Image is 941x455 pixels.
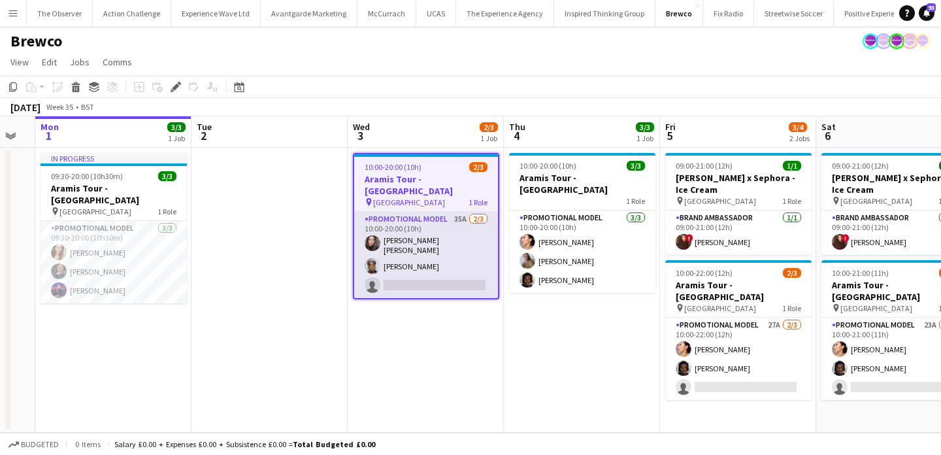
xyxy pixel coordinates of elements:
[65,54,95,71] a: Jobs
[636,133,653,143] div: 1 Job
[41,153,187,303] app-job-card: In progress09:30-20:00 (10h30m)3/3Aramis Tour - [GEOGRAPHIC_DATA] [GEOGRAPHIC_DATA]1 RolePromotio...
[665,260,812,400] app-job-card: 10:00-22:00 (12h)2/3Aramis Tour - [GEOGRAPHIC_DATA] [GEOGRAPHIC_DATA]1 RolePromotional Model27A2/...
[261,1,357,26] button: Avantgarde Marketing
[842,234,850,242] span: !
[832,268,889,278] span: 10:00-21:00 (11h)
[10,56,29,68] span: View
[783,268,801,278] span: 2/3
[480,122,498,132] span: 2/3
[39,128,59,143] span: 1
[834,1,918,26] button: Positive Experience
[354,212,498,298] app-card-role: Promotional Model35A2/310:00-20:00 (10h)[PERSON_NAME] [PERSON_NAME][PERSON_NAME]
[167,122,186,132] span: 3/3
[469,197,487,207] span: 1 Role
[782,303,801,313] span: 1 Role
[655,1,703,26] button: Brewco
[520,161,576,171] span: 10:00-20:00 (10h)
[509,211,655,293] app-card-role: Promotional Model3/310:00-20:00 (10h)[PERSON_NAME][PERSON_NAME][PERSON_NAME]
[626,196,645,206] span: 1 Role
[821,121,836,133] span: Sat
[41,153,187,163] div: In progress
[919,5,934,21] a: 93
[197,121,212,133] span: Tue
[509,172,655,195] h3: Aramis Tour - [GEOGRAPHIC_DATA]
[456,1,554,26] button: The Experience Agency
[157,207,176,216] span: 1 Role
[685,234,693,242] span: !
[353,121,370,133] span: Wed
[554,1,655,26] button: Inspired Thinking Group
[41,121,59,133] span: Mon
[509,153,655,293] app-job-card: 10:00-20:00 (10h)3/3Aramis Tour - [GEOGRAPHIC_DATA]1 RolePromotional Model3/310:00-20:00 (10h)[PE...
[168,133,185,143] div: 1 Job
[70,56,90,68] span: Jobs
[81,102,94,112] div: BST
[703,1,754,26] button: Fix Radio
[5,54,34,71] a: View
[663,128,676,143] span: 5
[840,196,912,206] span: [GEOGRAPHIC_DATA]
[72,439,103,449] span: 0 items
[416,1,456,26] button: UCAS
[665,153,812,255] app-job-card: 09:00-21:00 (12h)1/1[PERSON_NAME] x Sephora - Ice Cream [GEOGRAPHIC_DATA]1 RoleBrand Ambassador1/...
[676,161,733,171] span: 09:00-21:00 (12h)
[10,101,41,114] div: [DATE]
[373,197,445,207] span: [GEOGRAPHIC_DATA]
[114,439,375,449] div: Salary £0.00 + Expenses £0.00 + Subsistence £0.00 =
[365,162,421,172] span: 10:00-20:00 (10h)
[41,221,187,303] app-card-role: Promotional Model3/309:30-20:00 (10h30m)[PERSON_NAME][PERSON_NAME][PERSON_NAME]
[59,207,131,216] span: [GEOGRAPHIC_DATA]
[863,33,878,49] app-user-avatar: Florence Watkinson
[51,171,123,181] span: 09:30-20:00 (10h30m)
[927,3,936,12] span: 93
[627,161,645,171] span: 3/3
[43,102,76,112] span: Week 35
[293,439,375,449] span: Total Budgeted £0.00
[889,33,904,49] app-user-avatar: Sophie Barnes
[357,1,416,26] button: McCurrach
[195,128,212,143] span: 2
[840,303,912,313] span: [GEOGRAPHIC_DATA]
[353,153,499,299] app-job-card: 10:00-20:00 (10h)2/3Aramis Tour - [GEOGRAPHIC_DATA] [GEOGRAPHIC_DATA]1 RolePromotional Model35A2/...
[783,161,801,171] span: 1/1
[509,121,525,133] span: Thu
[754,1,834,26] button: Streetwise Soccer
[782,196,801,206] span: 1 Role
[93,1,171,26] button: Action Challenge
[636,122,654,132] span: 3/3
[819,128,836,143] span: 6
[97,54,137,71] a: Comms
[676,268,733,278] span: 10:00-22:00 (12h)
[41,182,187,206] h3: Aramis Tour - [GEOGRAPHIC_DATA]
[21,440,59,449] span: Budgeted
[665,172,812,195] h3: [PERSON_NAME] x Sephora - Ice Cream
[507,128,525,143] span: 4
[103,56,132,68] span: Comms
[684,196,756,206] span: [GEOGRAPHIC_DATA]
[665,121,676,133] span: Fri
[915,33,931,49] app-user-avatar: Sophie Barnes
[665,211,812,255] app-card-role: Brand Ambassador1/109:00-21:00 (12h)![PERSON_NAME]
[902,33,917,49] app-user-avatar: Sophie Barnes
[832,161,889,171] span: 09:00-21:00 (12h)
[789,122,807,132] span: 3/4
[684,303,756,313] span: [GEOGRAPHIC_DATA]
[42,56,57,68] span: Edit
[789,133,810,143] div: 2 Jobs
[10,31,62,51] h1: Brewco
[876,33,891,49] app-user-avatar: Sophie Barnes
[171,1,261,26] button: Experience Wave Ltd
[469,162,487,172] span: 2/3
[27,1,93,26] button: The Observer
[37,54,62,71] a: Edit
[158,171,176,181] span: 3/3
[665,279,812,303] h3: Aramis Tour - [GEOGRAPHIC_DATA]
[7,437,61,452] button: Budgeted
[351,128,370,143] span: 3
[480,133,497,143] div: 1 Job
